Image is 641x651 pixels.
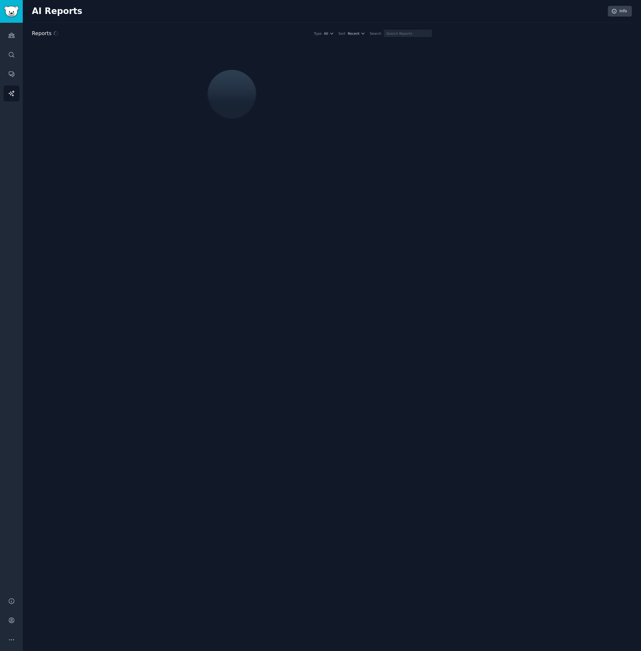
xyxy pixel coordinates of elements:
div: Sort [339,31,346,36]
img: GummySearch logo [4,6,19,17]
h2: AI Reports [32,6,82,17]
h2: Reports [32,30,51,38]
span: All [324,31,328,36]
span: Recent [348,31,359,36]
a: Info [608,6,632,17]
button: Recent [348,31,365,36]
div: Search [370,31,381,36]
input: Search Reports [384,30,432,37]
button: All [324,31,334,36]
div: Type [314,31,322,36]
